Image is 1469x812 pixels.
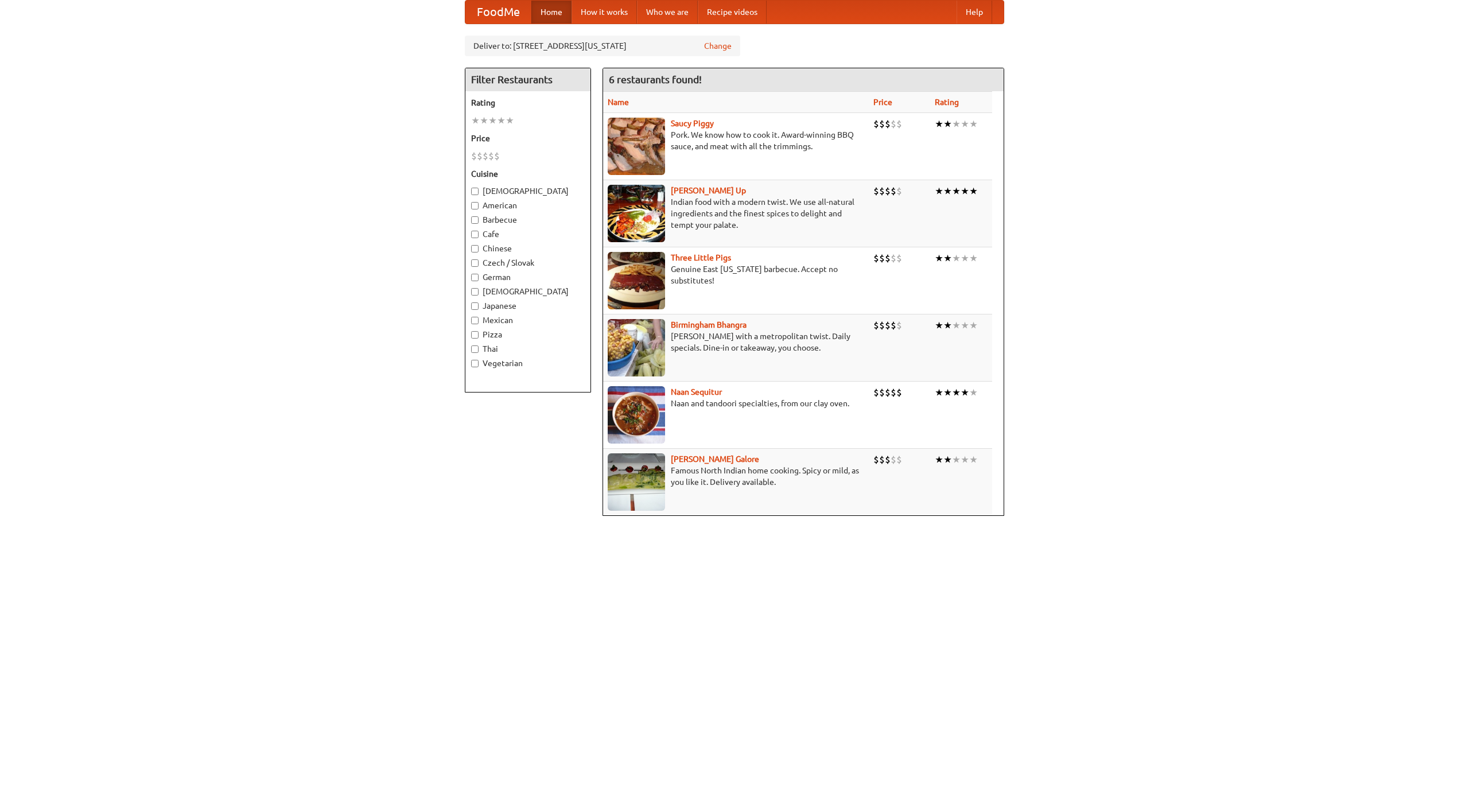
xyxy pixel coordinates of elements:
[608,319,665,376] img: bhangra.jpg
[879,185,885,197] li: $
[608,185,665,242] img: curryup.jpg
[471,300,585,312] label: Japanese
[943,319,952,332] li: ★
[873,252,879,265] li: $
[671,119,714,128] a: Saucy Piggy
[465,68,590,91] h4: Filter Restaurants
[471,228,585,240] label: Cafe
[891,252,896,265] li: $
[671,253,731,262] a: Three Little Pigs
[471,271,585,283] label: German
[969,252,978,265] li: ★
[885,319,891,332] li: $
[891,453,896,466] li: $
[608,386,665,444] img: naansequitur.jpg
[531,1,572,24] a: Home
[935,319,943,332] li: ★
[471,188,479,195] input: [DEMOGRAPHIC_DATA]
[896,185,902,197] li: $
[969,453,978,466] li: ★
[471,216,479,224] input: Barbecue
[952,319,961,332] li: ★
[671,186,746,195] a: [PERSON_NAME] Up
[471,150,477,162] li: $
[608,263,864,286] p: Genuine East [US_STATE] barbecue. Accept no substitutes!
[465,36,740,56] div: Deliver to: [STREET_ADDRESS][US_STATE]
[896,319,902,332] li: $
[572,1,637,24] a: How it works
[891,185,896,197] li: $
[879,118,885,130] li: $
[471,329,585,340] label: Pizza
[608,196,864,231] p: Indian food with a modern twist. We use all-natural ingredients and the finest spices to delight ...
[943,252,952,265] li: ★
[879,252,885,265] li: $
[961,118,969,130] li: ★
[471,257,585,269] label: Czech / Slovak
[471,317,479,324] input: Mexican
[471,214,585,226] label: Barbecue
[608,129,864,152] p: Pork. We know how to cook it. Award-winning BBQ sauce, and meat with all the trimmings.
[471,185,585,197] label: [DEMOGRAPHIC_DATA]
[935,252,943,265] li: ★
[698,1,767,24] a: Recipe videos
[494,150,500,162] li: $
[885,386,891,399] li: $
[961,386,969,399] li: ★
[608,465,864,488] p: Famous North Indian home cooking. Spicy or mild, as you like it. Delivery available.
[885,185,891,197] li: $
[873,118,879,130] li: $
[969,386,978,399] li: ★
[471,360,479,367] input: Vegetarian
[891,386,896,399] li: $
[471,133,585,144] h5: Price
[873,319,879,332] li: $
[891,319,896,332] li: $
[961,453,969,466] li: ★
[471,331,479,339] input: Pizza
[471,168,585,180] h5: Cuisine
[671,387,722,397] a: Naan Sequitur
[952,252,961,265] li: ★
[471,302,479,310] input: Japanese
[488,150,494,162] li: $
[952,453,961,466] li: ★
[943,386,952,399] li: ★
[969,118,978,130] li: ★
[891,118,896,130] li: $
[471,259,479,267] input: Czech / Slovak
[952,386,961,399] li: ★
[935,98,959,107] a: Rating
[506,114,514,127] li: ★
[488,114,497,127] li: ★
[885,453,891,466] li: $
[471,286,585,297] label: [DEMOGRAPHIC_DATA]
[896,118,902,130] li: $
[471,243,585,254] label: Chinese
[471,343,585,355] label: Thai
[471,200,585,211] label: American
[969,319,978,332] li: ★
[879,319,885,332] li: $
[471,314,585,326] label: Mexican
[608,98,629,107] a: Name
[896,453,902,466] li: $
[873,386,879,399] li: $
[471,114,480,127] li: ★
[885,252,891,265] li: $
[471,202,479,209] input: American
[935,185,943,197] li: ★
[943,118,952,130] li: ★
[952,185,961,197] li: ★
[477,150,483,162] li: $
[608,453,665,511] img: currygalore.jpg
[671,454,759,464] b: [PERSON_NAME] Galore
[961,319,969,332] li: ★
[879,386,885,399] li: $
[873,453,879,466] li: $
[608,252,665,309] img: littlepigs.jpg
